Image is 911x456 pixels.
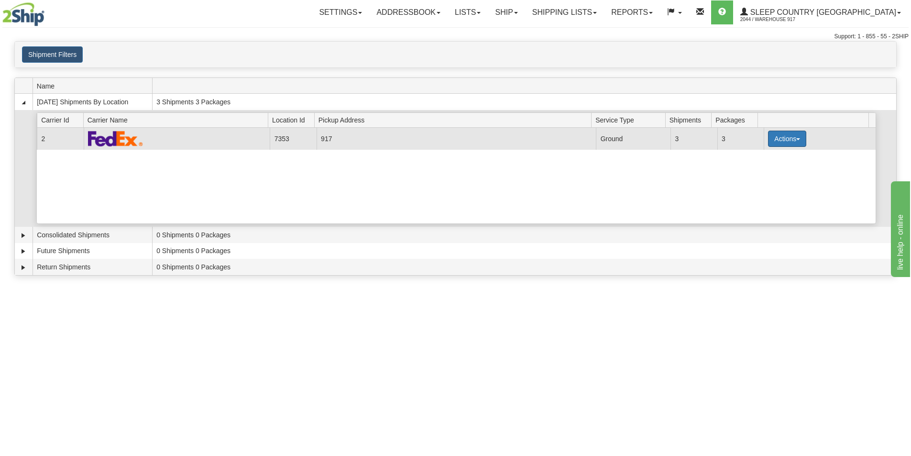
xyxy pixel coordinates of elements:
td: 3 Shipments 3 Packages [152,94,896,110]
a: Addressbook [369,0,448,24]
td: 0 Shipments 0 Packages [152,259,896,275]
span: Shipments [670,112,712,127]
img: FedEx Express® [88,131,143,146]
a: Expand [19,263,28,272]
td: 3 [717,128,764,149]
td: 0 Shipments 0 Packages [152,243,896,259]
a: Expand [19,246,28,256]
button: Actions [768,131,806,147]
a: Reports [604,0,660,24]
span: Name [37,78,152,93]
button: Shipment Filters [22,46,83,63]
td: Future Shipments [33,243,152,259]
a: Settings [312,0,369,24]
td: Return Shipments [33,259,152,275]
td: 7353 [270,128,316,149]
a: Expand [19,231,28,240]
td: 3 [670,128,717,149]
div: Support: 1 - 855 - 55 - 2SHIP [2,33,909,41]
a: Lists [448,0,488,24]
span: Carrier Name [88,112,268,127]
iframe: chat widget [889,179,910,277]
span: Packages [715,112,757,127]
span: Sleep Country [GEOGRAPHIC_DATA] [748,8,896,16]
td: 917 [317,128,596,149]
a: Collapse [19,98,28,107]
td: 0 Shipments 0 Packages [152,227,896,243]
span: Location Id [272,112,314,127]
td: Consolidated Shipments [33,227,152,243]
img: logo2044.jpg [2,2,44,26]
td: Ground [596,128,670,149]
td: 2 [37,128,83,149]
span: Service Type [595,112,665,127]
span: Pickup Address [318,112,592,127]
div: live help - online [7,6,88,17]
a: Sleep Country [GEOGRAPHIC_DATA] 2044 / Warehouse 917 [733,0,908,24]
a: Shipping lists [525,0,604,24]
a: Ship [488,0,525,24]
span: 2044 / Warehouse 917 [740,15,812,24]
td: [DATE] Shipments By Location [33,94,152,110]
span: Carrier Id [41,112,83,127]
